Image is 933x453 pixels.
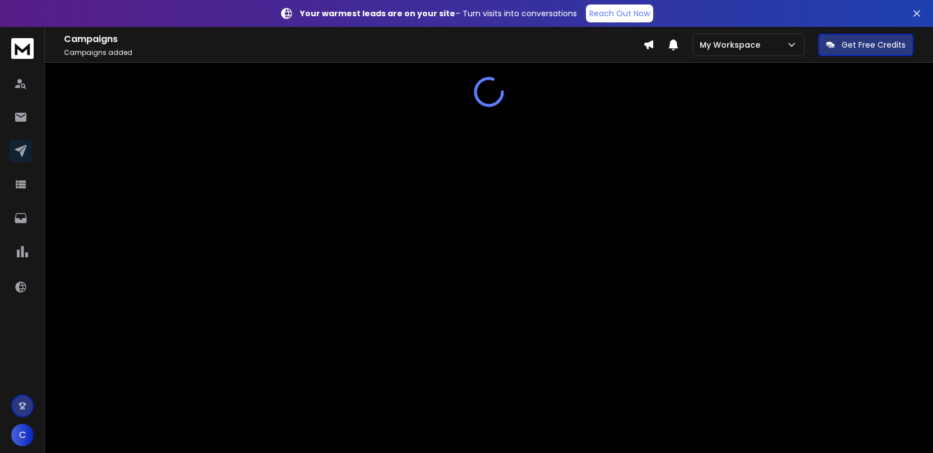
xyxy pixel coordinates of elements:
img: logo [11,38,34,59]
button: Get Free Credits [818,34,913,56]
p: Campaigns added [64,48,643,57]
p: My Workspace [700,39,765,50]
h1: Campaigns [64,33,643,46]
p: Get Free Credits [842,39,906,50]
p: Reach Out Now [589,8,650,19]
button: C [11,424,34,446]
a: Reach Out Now [586,4,653,22]
strong: Your warmest leads are on your site [300,8,455,19]
p: – Turn visits into conversations [300,8,577,19]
